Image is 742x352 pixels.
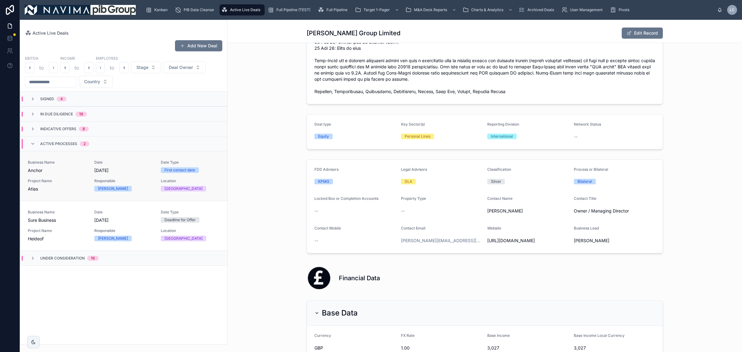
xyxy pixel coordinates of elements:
span: Base Income [487,333,510,338]
a: Business NameSure BusinessDate[DATE]Date TypeDeadline for OfferProject NameHeideofResponsible[PER... [20,201,227,251]
a: Active Live Deals [25,30,69,36]
span: 3,027 [487,345,569,351]
span: Charts & Analytics [471,7,503,12]
a: Business NameAnchorDate[DATE]Date TypeFirst contact dateProject NameAtlasResponsible[PERSON_NAME]... [20,151,227,201]
div: [PERSON_NAME] [98,236,128,241]
span: Full Pipeline (TEST) [276,7,310,12]
div: [GEOGRAPHIC_DATA] [164,186,203,191]
span: Under Consideration [40,256,85,261]
span: Property Type [401,196,426,201]
span: Network Status [574,122,601,127]
span: -- [574,134,578,140]
a: [PERSON_NAME][EMAIL_ADDRESS][PERSON_NAME][DOMAIN_NAME] [401,238,483,244]
div: Equity [318,134,329,139]
div: 19 [79,112,83,117]
h1: [PERSON_NAME] Group Limited [307,29,400,37]
span: Contact Mobile [314,226,341,230]
span: PIB Data Cleanse [184,7,214,12]
span: Heideof [28,236,87,242]
span: 1.00 [401,345,483,351]
span: -- [314,238,318,244]
span: Active Live Deals [230,7,260,12]
span: FDD Advisors [314,167,339,172]
span: Kanban [154,7,168,12]
div: First contact date [164,167,195,173]
span: Stage [136,64,148,71]
div: Bilateral [578,179,592,184]
span: Deal Owner [169,64,193,71]
span: Location [161,228,220,233]
span: Active Live Deals [32,30,69,36]
span: Pivots [619,7,629,12]
span: -- [314,208,318,214]
span: Atlas [28,186,87,192]
span: FX Rate [401,333,415,338]
span: Currency [314,333,331,338]
div: 4 [60,97,63,101]
span: Project Name [28,178,87,183]
span: Contact Title [574,196,596,201]
div: [GEOGRAPHIC_DATA] [164,236,203,241]
label: EBITDA [25,55,39,61]
a: Active Live Deals [220,4,265,15]
h1: Financial Data [339,274,380,282]
span: Contact Name [487,196,513,201]
span: Signed [40,97,54,101]
span: Responsible [94,228,153,233]
span: Reporting Division [487,122,519,127]
span: Owner / Managing Director [574,208,655,214]
label: Income [60,55,75,61]
span: Indicative Offers [40,127,76,131]
a: Target 1-Pager [353,4,402,15]
div: DLA [405,179,412,184]
span: Project Name [28,228,87,233]
button: Edit Record [622,28,663,39]
a: User Management [560,4,607,15]
a: M&A Deck Reports [403,4,459,15]
span: In Due Diligence [40,112,73,117]
span: [DATE] [94,167,153,174]
label: Employees [96,55,118,61]
span: Business Name [28,160,87,165]
span: Deal type [314,122,331,127]
div: Deadline for Offer [164,217,196,223]
span: Date [94,160,153,165]
button: Select Button [79,76,113,88]
span: Classification [487,167,511,172]
a: Charts & Analytics [461,4,516,15]
span: Process or Bilateral [574,167,608,172]
button: Select Button [164,62,206,73]
a: PIB Data Cleanse [173,4,218,15]
span: Business Name [28,210,87,215]
span: Date [94,210,153,215]
div: Silver [491,179,501,184]
span: Locked Box or Completion Accounts [314,196,378,201]
div: Personal Lines [405,134,430,139]
span: Anchor [28,167,87,174]
a: Pivots [608,4,634,15]
div: International [491,134,513,139]
span: Base Income Local Currency [574,333,625,338]
a: Full Pipeline (TEST) [266,4,315,15]
span: Country [84,79,100,85]
span: Target 1-Pager [364,7,390,12]
button: Select Button [131,62,161,73]
span: Date Type [161,160,220,165]
div: 2 [83,141,86,146]
span: [PERSON_NAME] [487,208,569,214]
span: Full Pipeline [326,7,348,12]
span: Location [161,178,220,183]
span: Key Sector(s) [401,122,425,127]
div: 19 [91,256,95,261]
a: Kanban [144,4,172,15]
div: KPMG [318,179,329,184]
span: LC [730,7,735,12]
span: Legal Advisors [401,167,427,172]
span: User Management [570,7,603,12]
a: Archived Deals [517,4,558,15]
span: Contact Email [401,226,425,230]
p: to [110,64,114,71]
span: Sure Business [28,217,87,223]
span: 3,027 [574,345,655,351]
span: -- [401,208,405,214]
